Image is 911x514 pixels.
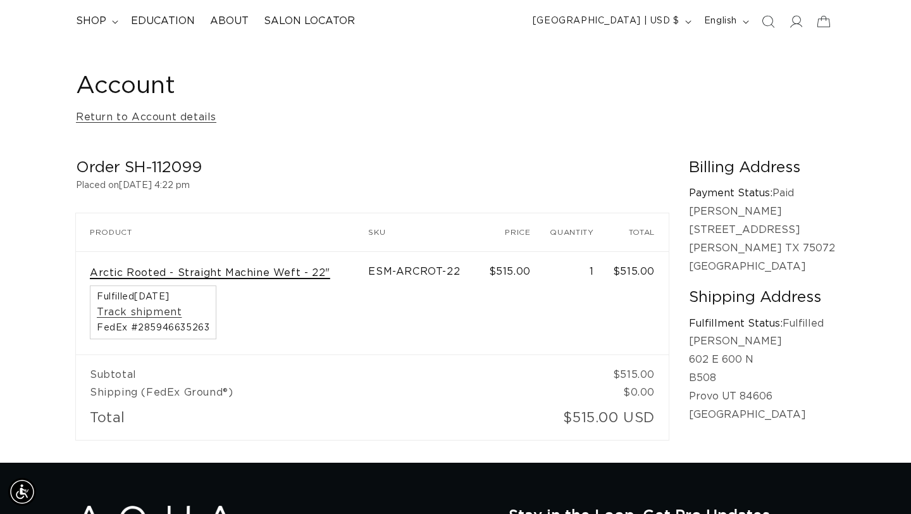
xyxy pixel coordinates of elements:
[8,478,36,506] div: Accessibility Menu
[210,15,249,28] span: About
[545,401,669,440] td: $515.00 USD
[689,332,835,423] p: [PERSON_NAME] 602 E 600 N B508 Provo UT 84606 [GEOGRAPHIC_DATA]
[697,9,754,34] button: English
[608,213,669,251] th: Total
[256,7,363,35] a: Salon Locator
[76,354,608,384] td: Subtotal
[76,401,545,440] td: Total
[533,15,679,28] span: [GEOGRAPHIC_DATA] | USD $
[90,266,330,280] a: Arctic Rooted - Straight Machine Weft - 22"
[608,354,669,384] td: $515.00
[848,453,911,514] iframe: Chat Widget
[68,7,123,35] summary: shop
[689,203,835,275] p: [PERSON_NAME] [STREET_ADDRESS] [PERSON_NAME] TX 75072 [GEOGRAPHIC_DATA]
[134,292,170,301] time: [DATE]
[489,266,531,277] span: $515.00
[608,251,669,355] td: $515.00
[97,292,209,301] span: Fulfilled
[368,213,483,251] th: SKU
[131,15,195,28] span: Education
[119,181,190,190] time: [DATE] 4:22 pm
[97,306,182,319] a: Track shipment
[484,213,545,251] th: Price
[76,384,608,401] td: Shipping (FedEx Ground®)
[545,213,608,251] th: Quantity
[76,108,216,127] a: Return to Account details
[368,251,483,355] td: ESM-ARCROT-22
[704,15,737,28] span: English
[76,158,669,178] h2: Order SH-112099
[123,7,202,35] a: Education
[689,315,835,333] p: Fulfilled
[97,323,209,332] span: FedEx #285946635263
[76,15,106,28] span: shop
[264,15,355,28] span: Salon Locator
[525,9,697,34] button: [GEOGRAPHIC_DATA] | USD $
[202,7,256,35] a: About
[608,384,669,401] td: $0.00
[76,213,368,251] th: Product
[76,71,835,102] h1: Account
[689,184,835,203] p: Paid
[689,288,835,308] h2: Shipping Address
[689,158,835,178] h2: Billing Address
[754,8,782,35] summary: Search
[689,188,772,198] strong: Payment Status:
[545,251,608,355] td: 1
[689,318,783,329] strong: Fulfillment Status:
[76,178,669,194] p: Placed on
